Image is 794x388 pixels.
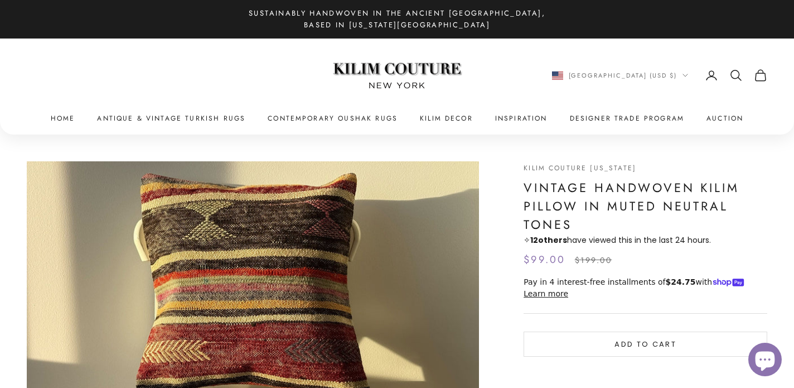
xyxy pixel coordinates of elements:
[27,113,767,124] nav: Primary navigation
[524,332,767,356] button: Add to cart
[524,252,565,268] sale-price: $99.00
[495,113,548,124] a: Inspiration
[569,70,677,80] span: [GEOGRAPHIC_DATA] (USD $)
[552,70,689,80] button: Change country or currency
[524,234,767,247] p: ✧ have viewed this in the last 24 hours.
[530,234,538,246] span: 12
[745,343,785,379] inbox-online-store-chat: Shopify online store chat
[241,7,553,31] p: Sustainably Handwoven in the Ancient [GEOGRAPHIC_DATA], Based in [US_STATE][GEOGRAPHIC_DATA]
[530,234,567,246] strong: others
[524,179,767,234] h1: Vintage Handwoven Kilim Pillow in Muted Neutral Tones
[97,113,245,124] a: Antique & Vintage Turkish Rugs
[420,113,473,124] summary: Kilim Decor
[706,113,743,124] a: Auction
[327,49,467,102] img: Logo of Kilim Couture New York
[575,254,612,267] compare-at-price: $199.00
[524,163,636,173] a: Kilim Couture [US_STATE]
[552,69,768,82] nav: Secondary navigation
[570,113,685,124] a: Designer Trade Program
[268,113,398,124] a: Contemporary Oushak Rugs
[552,71,563,80] img: United States
[51,113,75,124] a: Home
